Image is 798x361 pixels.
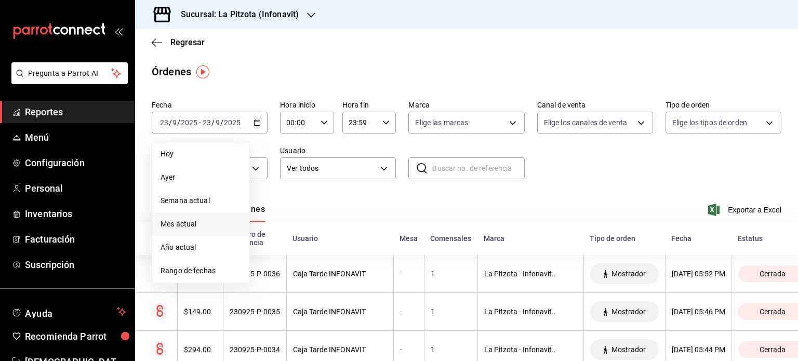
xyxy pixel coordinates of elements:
span: Mostrador [607,345,650,354]
span: / [220,118,223,127]
span: Pregunta a Parrot AI [28,68,112,79]
span: Suscripción [25,258,126,272]
span: Inventarios [25,207,126,221]
input: -- [159,118,169,127]
img: Tooltip marker [196,65,209,78]
input: -- [202,118,211,127]
div: [DATE] 05:52 PM [672,270,725,278]
span: Elige las marcas [415,117,468,128]
div: [DATE] 05:46 PM [672,307,725,316]
div: La Pitzota - Infonavit.. [484,307,577,316]
div: Tipo de orden [590,234,659,243]
div: Caja Tarde INFONAVIT [293,307,387,316]
input: Buscar no. de referencia [432,158,524,179]
div: Mesa [400,234,418,243]
div: [DATE] 05:44 PM [672,345,725,354]
div: Caja Tarde INFONAVIT [293,270,387,278]
button: Pregunta a Parrot AI [11,62,128,84]
span: / [211,118,215,127]
span: Cerrada [755,307,790,316]
div: $149.00 [184,307,217,316]
span: Ver todos [287,163,377,174]
span: / [169,118,172,127]
div: Usuario [292,234,387,243]
span: Cerrada [755,270,790,278]
div: Fecha [671,234,725,243]
div: - [400,345,418,354]
span: Facturación [25,232,126,246]
input: -- [215,118,220,127]
div: 230925-P-0035 [230,307,280,316]
span: Cerrada [755,345,790,354]
div: Marca [484,234,577,243]
div: Número de referencia [229,230,280,247]
span: Reportes [25,105,126,119]
span: / [177,118,180,127]
label: Hora fin [342,101,396,109]
button: Regresar [152,37,205,47]
div: - [400,307,418,316]
label: Marca [408,101,524,109]
span: Elige los tipos de orden [672,117,747,128]
label: Hora inicio [280,101,334,109]
span: Mostrador [607,307,650,316]
span: - [199,118,201,127]
span: Personal [25,181,126,195]
span: Hoy [161,149,241,159]
button: open_drawer_menu [114,27,123,35]
div: 230925-P-0036 [230,270,280,278]
label: Usuario [280,147,396,154]
div: 1 [431,270,471,278]
div: La Pitzota - Infonavit.. [484,345,577,354]
span: Rango de fechas [161,265,241,276]
a: Pregunta a Parrot AI [7,75,128,86]
span: Recomienda Parrot [25,329,126,343]
div: $294.00 [184,345,217,354]
h3: Sucursal: La Pitzota (Infonavit) [172,8,299,21]
span: Ayer [161,172,241,183]
div: La Pitzota - Infonavit.. [484,270,577,278]
span: Menú [25,130,126,144]
div: Comensales [430,234,471,243]
span: Año actual [161,242,241,253]
div: - [400,270,418,278]
div: 230925-P-0034 [230,345,280,354]
span: Mes actual [161,219,241,230]
div: Órdenes [152,64,191,79]
label: Fecha [152,101,268,109]
label: Tipo de orden [666,101,781,109]
span: Configuración [25,156,126,170]
div: 1 [431,307,471,316]
input: -- [172,118,177,127]
span: Ayuda [25,305,113,318]
label: Canal de venta [537,101,653,109]
button: Exportar a Excel [710,204,781,216]
div: 1 [431,345,471,354]
div: Caja Tarde INFONAVIT [293,345,387,354]
span: Elige los canales de venta [544,117,627,128]
span: Semana actual [161,195,241,206]
span: Regresar [170,37,205,47]
span: Mostrador [607,270,650,278]
input: ---- [180,118,198,127]
input: ---- [223,118,241,127]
